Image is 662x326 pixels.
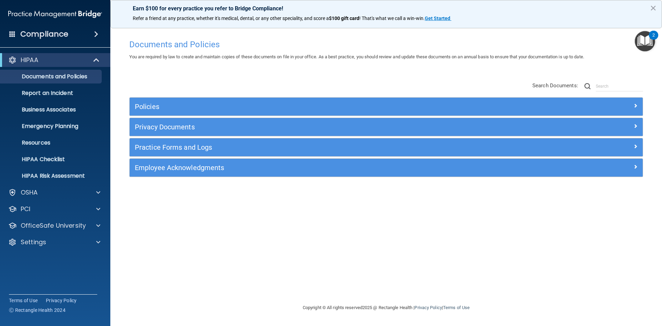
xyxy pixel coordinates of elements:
p: Business Associates [4,106,99,113]
div: Copyright © All rights reserved 2025 @ Rectangle Health | | [260,297,512,319]
p: HIPAA [21,56,38,64]
button: Close [650,2,656,13]
a: Privacy Policy [46,297,77,304]
h5: Policies [135,103,509,110]
a: PCI [8,205,100,213]
p: Emergency Planning [4,123,99,130]
span: Ⓒ Rectangle Health 2024 [9,307,66,314]
strong: Get Started [425,16,450,21]
a: OfficeSafe University [8,221,100,230]
button: Open Resource Center, 2 new notifications [635,31,655,51]
p: HIPAA Risk Assessment [4,172,99,179]
h4: Documents and Policies [129,40,643,49]
span: Search Documents: [532,82,578,89]
a: Employee Acknowledgments [135,162,638,173]
p: HIPAA Checklist [4,156,99,163]
p: Settings [21,238,46,246]
a: Terms of Use [443,305,470,310]
p: OSHA [21,188,38,197]
h5: Privacy Documents [135,123,509,131]
p: Documents and Policies [4,73,99,80]
span: Refer a friend at any practice, whether it's medical, dental, or any other speciality, and score a [133,16,329,21]
a: Policies [135,101,638,112]
h5: Practice Forms and Logs [135,144,509,151]
a: HIPAA [8,56,100,64]
input: Search [596,81,643,91]
a: Privacy Documents [135,121,638,132]
img: ic-search.3b580494.png [584,83,591,89]
h5: Employee Acknowledgments [135,164,509,171]
strong: $100 gift card [329,16,359,21]
h4: Compliance [20,29,68,39]
a: Practice Forms and Logs [135,142,638,153]
a: Terms of Use [9,297,38,304]
p: Report an Incident [4,90,99,97]
a: Settings [8,238,100,246]
span: ! That's what we call a win-win. [359,16,425,21]
p: PCI [21,205,30,213]
img: PMB logo [8,7,102,21]
a: OSHA [8,188,100,197]
p: OfficeSafe University [21,221,86,230]
p: Earn $100 for every practice you refer to Bridge Compliance! [133,5,640,12]
p: Resources [4,139,99,146]
div: 2 [652,35,655,44]
a: Get Started [425,16,451,21]
a: Privacy Policy [414,305,442,310]
span: You are required by law to create and maintain copies of these documents on file in your office. ... [129,54,584,59]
